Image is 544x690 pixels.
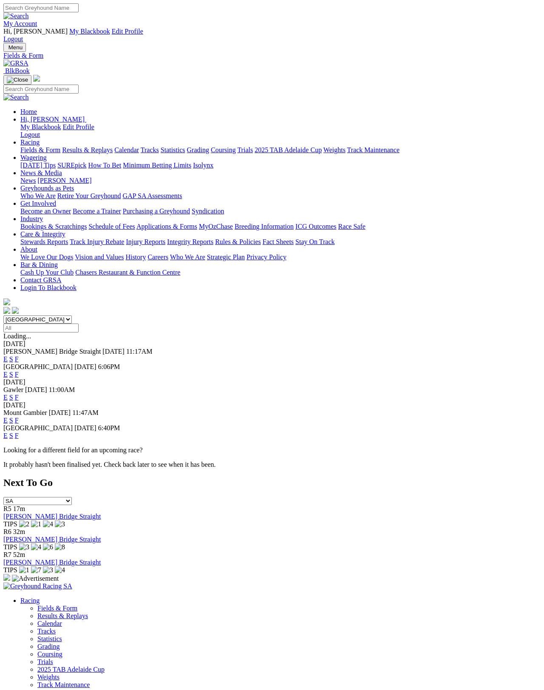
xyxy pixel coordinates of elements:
[20,200,56,207] a: Get Involved
[3,85,79,94] input: Search
[211,146,236,153] a: Coursing
[12,307,19,314] img: twitter.svg
[5,67,30,74] span: BlkBook
[3,528,11,535] span: R6
[199,223,233,230] a: MyOzChase
[147,253,168,261] a: Careers
[3,409,47,416] span: Mount Gambier
[20,162,541,169] div: Wagering
[20,207,71,215] a: Become an Owner
[62,146,113,153] a: Results & Replays
[323,146,346,153] a: Weights
[123,162,191,169] a: Minimum Betting Limits
[3,12,29,20] img: Search
[37,605,77,612] a: Fields & Form
[20,146,541,154] div: Racing
[20,177,541,185] div: News & Media
[20,238,68,245] a: Stewards Reports
[20,116,85,123] span: Hi, [PERSON_NAME]
[20,207,541,215] div: Get Involved
[31,520,41,528] img: 1
[20,261,58,268] a: Bar & Dining
[3,461,216,468] partial: It probably hasn't been finalised yet. Check back later to see when it has been.
[295,238,334,245] a: Stay On Track
[20,123,541,139] div: Hi, [PERSON_NAME]
[9,394,13,401] a: S
[3,348,101,355] span: [PERSON_NAME] Bridge Straight
[20,230,65,238] a: Care & Integrity
[63,123,94,131] a: Edit Profile
[263,238,294,245] a: Fact Sheets
[3,566,17,574] span: TIPS
[3,324,79,332] input: Select date
[3,355,8,363] a: E
[43,520,53,528] img: 4
[75,253,124,261] a: Vision and Values
[20,223,541,230] div: Industry
[20,597,40,604] a: Racing
[13,528,25,535] span: 32m
[19,543,29,551] img: 3
[55,520,65,528] img: 3
[3,551,11,558] span: R7
[3,20,37,27] a: My Account
[37,650,62,658] a: Coursing
[3,378,541,386] div: [DATE]
[3,394,8,401] a: E
[43,566,53,574] img: 3
[37,658,53,665] a: Trials
[3,505,11,512] span: R5
[3,52,541,60] div: Fields & Form
[20,154,47,161] a: Wagering
[255,146,322,153] a: 2025 TAB Adelaide Cup
[123,207,190,215] a: Purchasing a Greyhound
[20,215,43,222] a: Industry
[20,131,40,138] a: Logout
[3,536,101,543] a: [PERSON_NAME] Bridge Straight
[20,116,86,123] a: Hi, [PERSON_NAME]
[20,146,60,153] a: Fields & Form
[15,432,19,439] a: F
[3,432,8,439] a: E
[295,223,336,230] a: ICG Outcomes
[9,417,13,424] a: S
[3,94,29,101] img: Search
[49,409,71,416] span: [DATE]
[15,355,19,363] a: F
[88,223,135,230] a: Schedule of Fees
[9,355,13,363] a: S
[20,276,61,284] a: Contact GRSA
[3,298,10,305] img: logo-grsa-white.png
[3,67,30,74] a: BlkBook
[37,643,59,650] a: Grading
[126,348,153,355] span: 11:17AM
[187,146,209,153] a: Grading
[74,424,96,432] span: [DATE]
[3,371,8,378] a: E
[8,44,23,51] span: Menu
[74,363,96,370] span: [DATE]
[7,77,28,83] img: Close
[192,207,224,215] a: Syndication
[3,574,10,581] img: 15187_Greyhounds_GreysPlayCentral_Resize_SA_WebsiteBanner_300x115_2025.jpg
[9,432,13,439] a: S
[20,139,40,146] a: Racing
[13,551,25,558] span: 52m
[9,371,13,378] a: S
[20,123,61,131] a: My Blackbook
[43,543,53,551] img: 6
[126,238,165,245] a: Injury Reports
[3,28,68,35] span: Hi, [PERSON_NAME]
[37,681,90,688] a: Track Maintenance
[55,543,65,551] img: 8
[70,238,124,245] a: Track Injury Rebate
[237,146,253,153] a: Trials
[123,192,182,199] a: GAP SA Assessments
[19,520,29,528] img: 2
[3,424,73,432] span: [GEOGRAPHIC_DATA]
[207,253,245,261] a: Strategic Plan
[69,28,110,35] a: My Blackbook
[20,185,74,192] a: Greyhounds as Pets
[37,673,59,681] a: Weights
[72,409,99,416] span: 11:47AM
